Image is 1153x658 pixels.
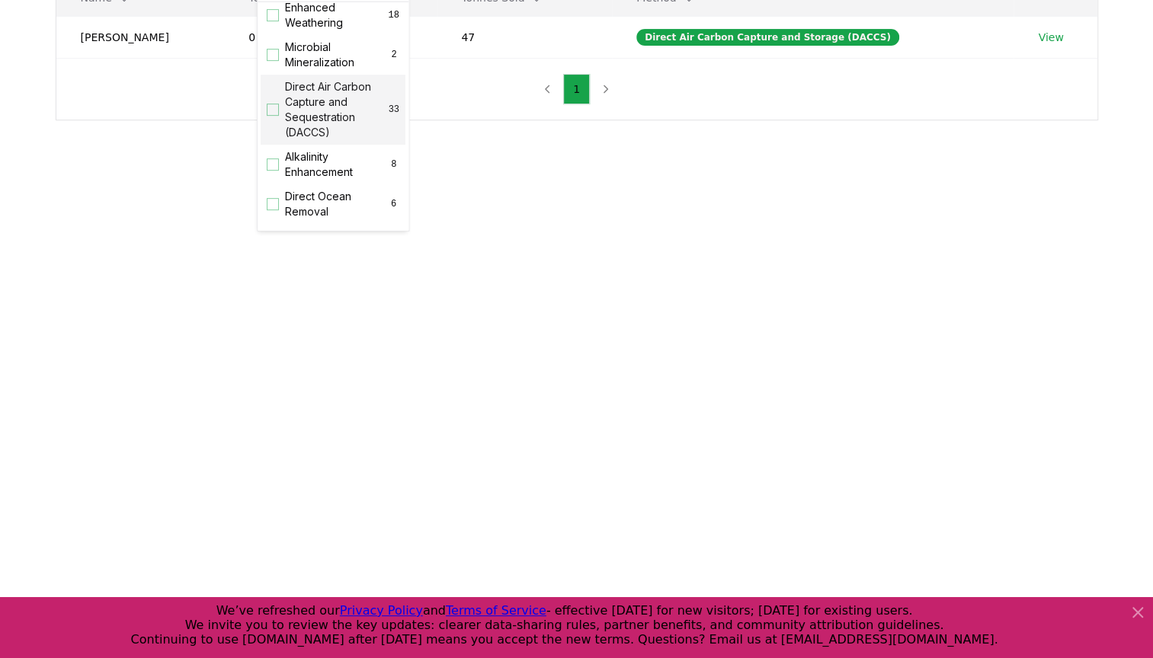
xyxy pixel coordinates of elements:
span: 18 [389,9,400,21]
span: 2 [389,49,399,61]
td: 47 [437,16,612,58]
div: Direct Air Carbon Capture and Storage (DACCS) [636,29,899,46]
button: 1 [563,74,590,104]
span: 6 [389,198,400,210]
a: View [1038,30,1063,45]
span: 8 [389,158,399,171]
span: 33 [389,104,399,116]
span: Direct Ocean Removal [285,189,388,219]
td: 0 [224,16,437,58]
span: Alkalinity Enhancement [285,149,389,180]
span: Direct Air Carbon Capture and Sequestration (DACCS) [285,79,389,140]
span: Surficial Mineralization [285,228,388,259]
td: [PERSON_NAME] [56,16,225,58]
span: Microbial Mineralization [285,40,389,70]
